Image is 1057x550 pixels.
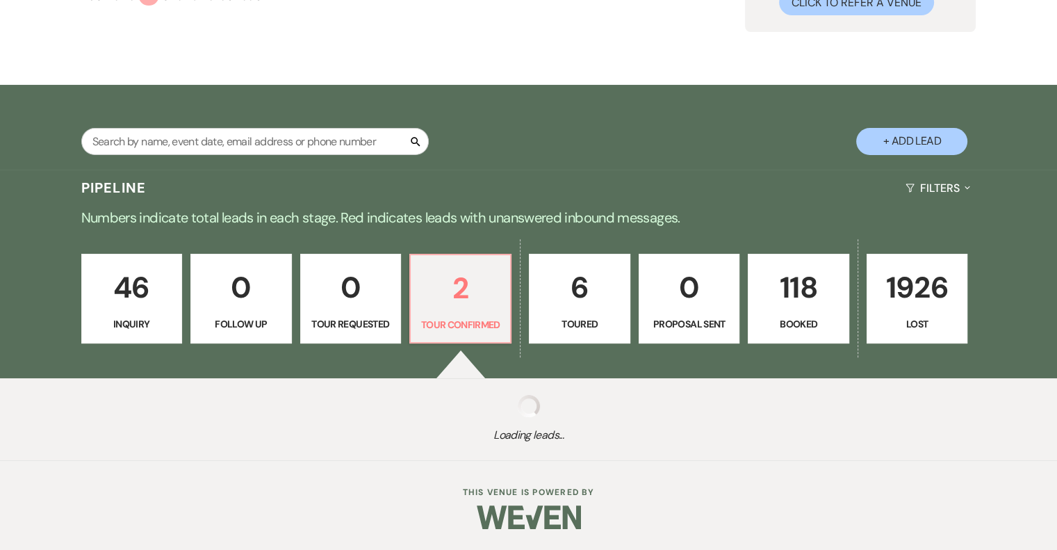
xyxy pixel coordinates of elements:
[518,395,540,417] img: loading spinner
[90,316,173,332] p: Inquiry
[757,264,839,311] p: 118
[900,170,976,207] button: Filters
[748,254,849,344] a: 118Booked
[28,207,1029,229] p: Numbers indicate total leads in each stage. Red indicates leads with unanswered inbound messages.
[856,128,967,155] button: + Add Lead
[90,264,173,311] p: 46
[538,316,621,332] p: Toured
[419,317,502,332] p: Tour Confirmed
[529,254,630,344] a: 6Toured
[876,264,958,311] p: 1926
[648,264,730,311] p: 0
[199,264,282,311] p: 0
[639,254,739,344] a: 0Proposal Sent
[199,316,282,332] p: Follow Up
[477,493,581,542] img: Weven Logo
[648,316,730,332] p: Proposal Sent
[867,254,967,344] a: 1926Lost
[309,316,392,332] p: Tour Requested
[81,254,182,344] a: 46Inquiry
[190,254,291,344] a: 0Follow Up
[419,265,502,312] p: 2
[53,427,1004,444] span: Loading leads...
[409,254,511,344] a: 2Tour Confirmed
[300,254,401,344] a: 0Tour Requested
[538,264,621,311] p: 6
[757,316,839,332] p: Booked
[81,178,147,197] h3: Pipeline
[309,264,392,311] p: 0
[81,128,429,155] input: Search by name, event date, email address or phone number
[876,316,958,332] p: Lost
